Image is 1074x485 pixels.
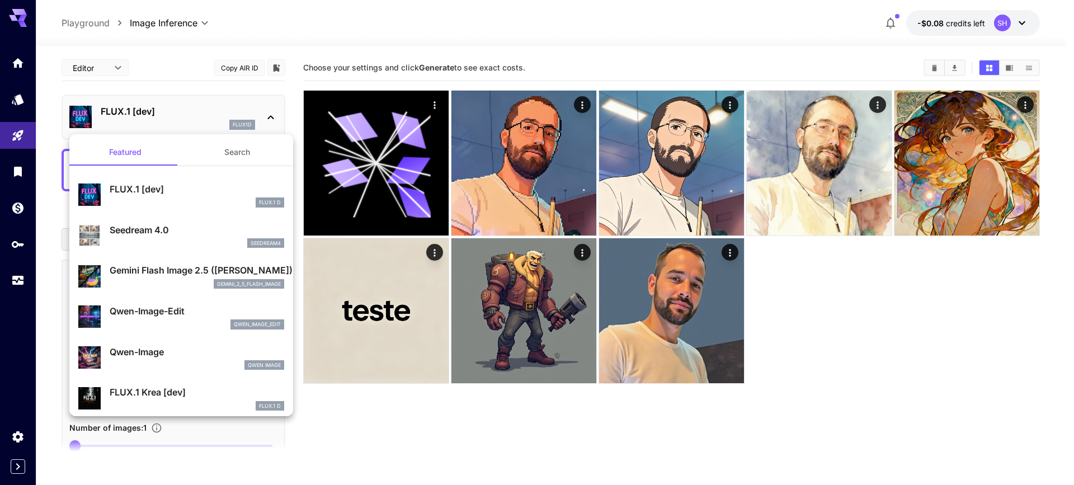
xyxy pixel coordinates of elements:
[78,178,284,212] div: FLUX.1 [dev]FLUX.1 D
[78,259,284,293] div: Gemini Flash Image 2.5 ([PERSON_NAME])gemini_2_5_flash_image
[259,402,281,410] p: FLUX.1 D
[181,139,293,166] button: Search
[110,304,284,318] p: Qwen-Image-Edit
[78,341,284,375] div: Qwen-ImageQwen Image
[110,345,284,359] p: Qwen-Image
[217,280,281,288] p: gemini_2_5_flash_image
[69,139,181,166] button: Featured
[248,361,281,369] p: Qwen Image
[78,300,284,334] div: Qwen-Image-Editqwen_image_edit
[110,182,284,196] p: FLUX.1 [dev]
[110,263,284,277] p: Gemini Flash Image 2.5 ([PERSON_NAME])
[110,385,284,399] p: FLUX.1 Krea [dev]
[259,199,281,206] p: FLUX.1 D
[78,219,284,253] div: Seedream 4.0seedream4
[78,381,284,415] div: FLUX.1 Krea [dev]FLUX.1 D
[251,239,281,247] p: seedream4
[110,223,284,237] p: Seedream 4.0
[234,321,281,328] p: qwen_image_edit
